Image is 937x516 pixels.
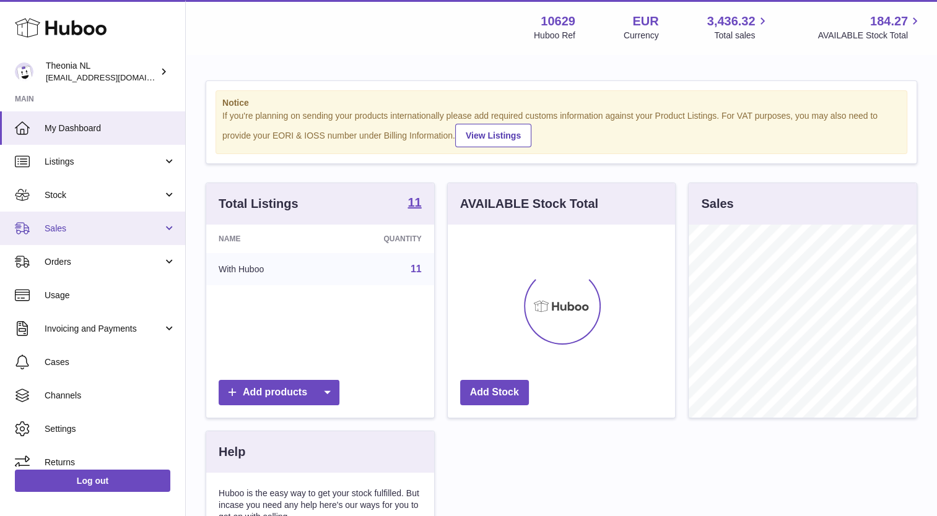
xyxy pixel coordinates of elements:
span: Settings [45,423,176,435]
a: Add products [219,380,339,405]
h3: Total Listings [219,196,299,212]
strong: 10629 [541,13,575,30]
div: Theonia NL [46,60,157,84]
div: Huboo Ref [534,30,575,41]
h3: AVAILABLE Stock Total [460,196,598,212]
a: 11 [411,264,422,274]
a: View Listings [455,124,531,147]
span: Invoicing and Payments [45,323,163,335]
div: If you're planning on sending your products internationally please add required customs informati... [222,110,900,147]
span: Channels [45,390,176,402]
span: AVAILABLE Stock Total [817,30,922,41]
span: 3,436.32 [707,13,756,30]
a: 3,436.32 Total sales [707,13,770,41]
span: My Dashboard [45,123,176,134]
span: Listings [45,156,163,168]
span: Sales [45,223,163,234]
span: Total sales [714,30,769,41]
td: With Huboo [206,253,326,285]
span: Returns [45,457,176,468]
a: 11 [407,196,421,211]
span: Orders [45,256,163,268]
span: Cases [45,356,176,368]
th: Name [206,225,326,253]
strong: 11 [407,196,421,209]
strong: EUR [632,13,658,30]
a: Log out [15,470,170,492]
h3: Sales [701,196,733,212]
img: info@wholesomegoods.eu [15,62,33,81]
span: Usage [45,290,176,301]
th: Quantity [326,225,434,253]
a: Add Stock [460,380,529,405]
strong: Notice [222,97,900,109]
a: 184.27 AVAILABLE Stock Total [817,13,922,41]
span: [EMAIL_ADDRESS][DOMAIN_NAME] [46,72,182,82]
div: Currency [624,30,659,41]
span: 184.27 [870,13,908,30]
span: Stock [45,189,163,201]
h3: Help [219,444,245,460]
